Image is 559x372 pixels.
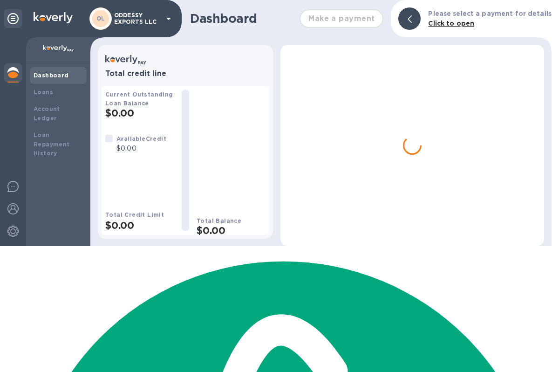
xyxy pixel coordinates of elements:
h2: $0.00 [105,220,174,231]
b: Account Ledger [34,105,60,122]
p: ODDESSY EXPORTS LLC [114,12,161,25]
b: Current Outstanding Loan Balance [105,91,173,107]
b: Available Credit [116,135,166,142]
b: Loan Repayment History [34,131,70,157]
b: OL [96,15,105,22]
b: Click to open [428,20,474,27]
b: Loans [34,89,53,96]
b: Total Credit Limit [105,211,164,218]
b: Please select a payment for details [428,10,552,17]
b: Total Balance [197,217,241,224]
h1: Dashboard [190,11,295,26]
b: Dashboard [34,72,69,79]
h2: $0.00 [105,107,174,119]
img: Logo [34,12,73,23]
h3: Total credit line [105,69,266,78]
div: Unpin categories [4,9,22,28]
h2: $0.00 [197,225,266,236]
p: $0.00 [116,144,166,153]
